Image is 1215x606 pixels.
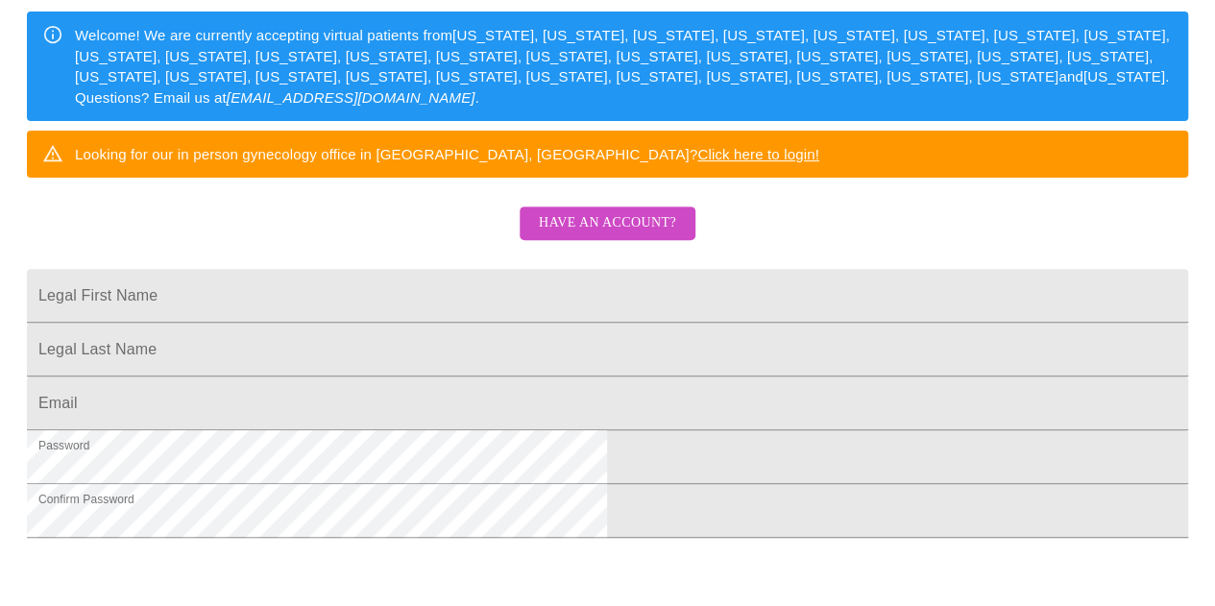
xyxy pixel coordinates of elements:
[515,228,700,244] a: Have an account?
[227,89,475,106] em: [EMAIL_ADDRESS][DOMAIN_NAME]
[75,136,819,172] div: Looking for our in person gynecology office in [GEOGRAPHIC_DATA], [GEOGRAPHIC_DATA]?
[697,146,819,162] a: Click here to login!
[539,211,676,235] span: Have an account?
[75,17,1173,115] div: Welcome! We are currently accepting virtual patients from [US_STATE], [US_STATE], [US_STATE], [US...
[520,206,695,240] button: Have an account?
